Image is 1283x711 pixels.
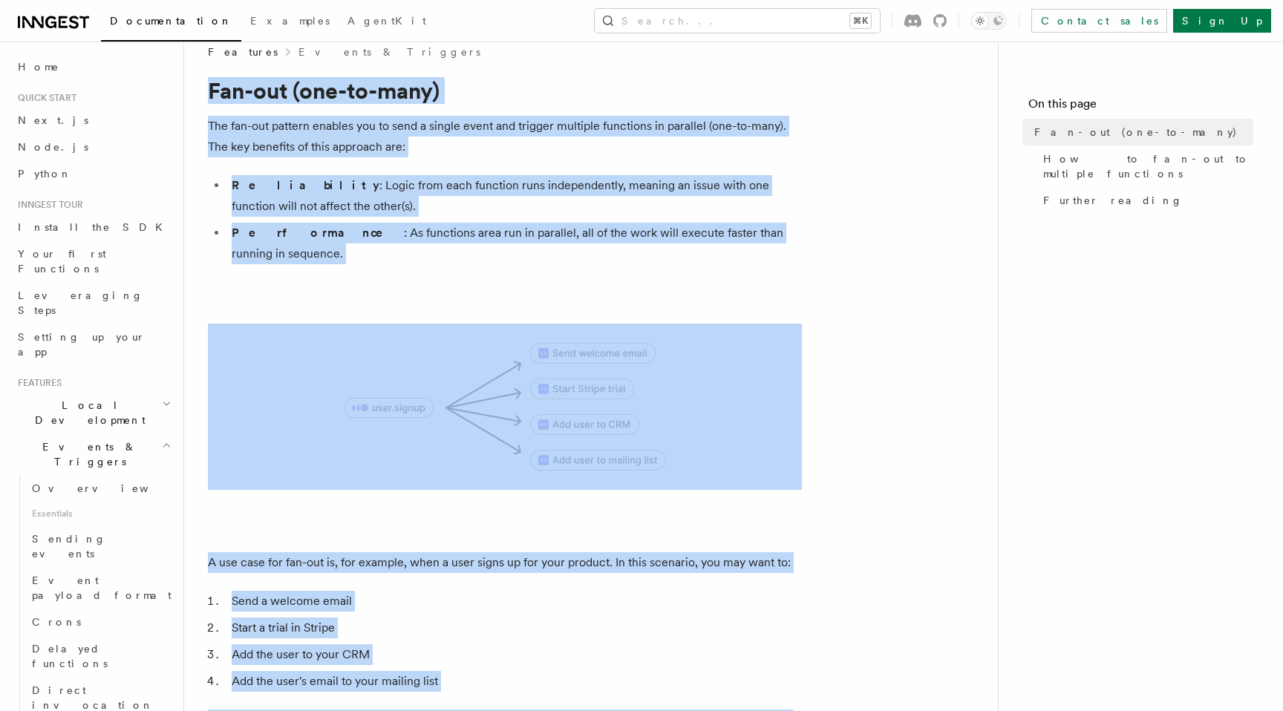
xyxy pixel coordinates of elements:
[32,482,185,494] span: Overview
[26,635,174,677] a: Delayed functions
[18,141,88,153] span: Node.js
[12,433,174,475] button: Events & Triggers
[227,175,802,217] li: : Logic from each function runs independently, meaning an issue with one function will not affect...
[1031,9,1167,33] a: Contact sales
[110,15,232,27] span: Documentation
[12,324,174,365] a: Setting up your app
[18,168,72,180] span: Python
[1028,119,1253,145] a: Fan-out (one-to-many)
[12,92,76,104] span: Quick start
[339,4,435,40] a: AgentKit
[298,45,480,59] a: Events & Triggers
[1034,125,1238,140] span: Fan-out (one-to-many)
[241,4,339,40] a: Examples
[32,616,81,628] span: Crons
[26,475,174,502] a: Overview
[26,567,174,609] a: Event payload format
[32,533,106,560] span: Sending events
[1173,9,1271,33] a: Sign Up
[12,214,174,240] a: Install the SDK
[12,240,174,282] a: Your first Functions
[250,15,330,27] span: Examples
[227,223,802,264] li: : As functions area run in parallel, all of the work will execute faster than running in sequence.
[12,377,62,389] span: Features
[18,221,172,233] span: Install the SDK
[18,331,146,358] span: Setting up your app
[232,226,404,240] strong: Performance
[12,107,174,134] a: Next.js
[208,77,802,104] h1: Fan-out (one-to-many)
[32,574,172,601] span: Event payload format
[347,15,426,27] span: AgentKit
[12,199,83,211] span: Inngest tour
[32,643,108,669] span: Delayed functions
[1028,95,1253,119] h4: On this page
[850,13,871,28] kbd: ⌘K
[232,178,379,192] strong: Reliability
[971,12,1007,30] button: Toggle dark mode
[18,59,59,74] span: Home
[227,671,802,692] li: Add the user's email to your mailing list
[208,116,802,157] p: The fan-out pattern enables you to send a single event and trigger multiple functions in parallel...
[12,282,174,324] a: Leveraging Steps
[26,502,174,525] span: Essentials
[208,552,802,573] p: A use case for fan-out is, for example, when a user signs up for your product. In this scenario, ...
[101,4,241,42] a: Documentation
[18,248,106,275] span: Your first Functions
[1037,187,1253,214] a: Further reading
[18,114,88,126] span: Next.js
[12,392,174,433] button: Local Development
[12,160,174,187] a: Python
[12,53,174,80] a: Home
[12,134,174,160] a: Node.js
[12,398,162,427] span: Local Development
[595,9,880,33] button: Search...⌘K
[227,617,802,638] li: Start a trial in Stripe
[26,525,174,567] a: Sending events
[208,324,802,490] img: A diagram showing how to fan-out to multiple functions
[1043,193,1183,208] span: Further reading
[1037,145,1253,187] a: How to fan-out to multiple functions
[26,609,174,635] a: Crons
[12,439,162,469] span: Events & Triggers
[18,289,143,316] span: Leveraging Steps
[227,644,802,665] li: Add the user to your CRM
[227,591,802,612] li: Send a welcome email
[32,684,154,711] span: Direct invocation
[1043,151,1253,181] span: How to fan-out to multiple functions
[208,45,278,59] span: Features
